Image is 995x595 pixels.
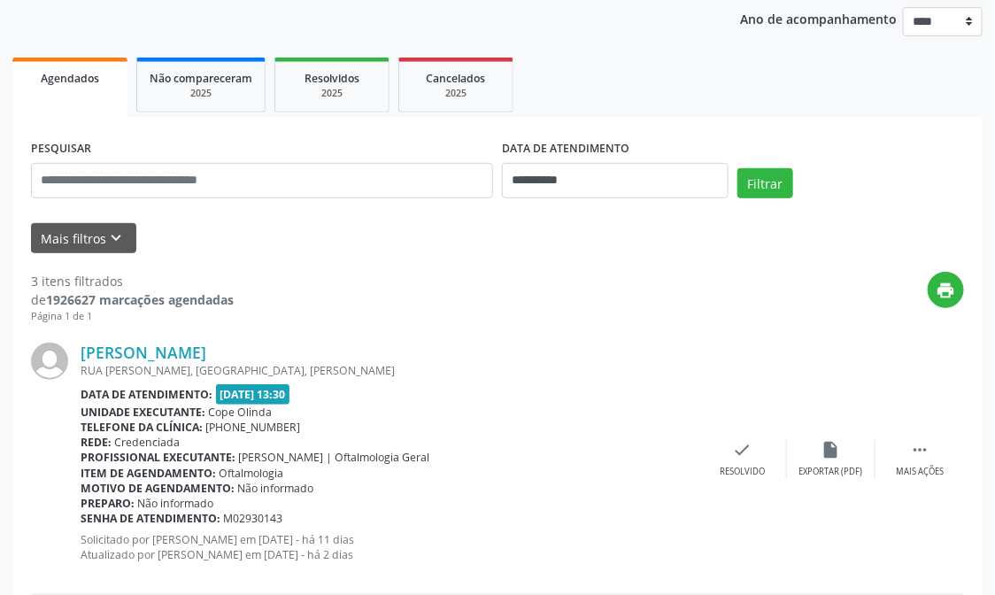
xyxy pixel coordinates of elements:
[150,87,252,100] div: 2025
[799,466,863,478] div: Exportar (PDF)
[31,223,136,254] button: Mais filtroskeyboard_arrow_down
[928,272,964,308] button: print
[81,466,216,481] b: Item de agendamento:
[502,135,629,163] label: DATA DE ATENDIMENTO
[31,309,234,324] div: Página 1 de 1
[31,135,91,163] label: PESQUISAR
[209,405,273,420] span: Cope Olinda
[41,71,99,86] span: Agendados
[412,87,500,100] div: 2025
[910,440,929,460] i: 
[216,384,290,405] span: [DATE] 13:30
[46,291,234,308] strong: 1926627 marcações agendadas
[733,440,752,460] i: check
[896,466,944,478] div: Mais ações
[821,440,841,460] i: insert_drive_file
[305,71,359,86] span: Resolvidos
[288,87,376,100] div: 2025
[81,420,203,435] b: Telefone da clínica:
[720,466,765,478] div: Resolvido
[107,228,127,248] i: keyboard_arrow_down
[81,481,235,496] b: Motivo de agendamento:
[427,71,486,86] span: Cancelados
[81,511,220,526] b: Senha de atendimento:
[150,71,252,86] span: Não compareceram
[740,7,897,29] p: Ano de acompanhamento
[31,343,68,380] img: img
[239,450,430,465] span: [PERSON_NAME] | Oftalmologia Geral
[81,532,698,562] p: Solicitado por [PERSON_NAME] em [DATE] - há 11 dias Atualizado por [PERSON_NAME] em [DATE] - há 2...
[81,450,235,465] b: Profissional executante:
[937,281,956,300] i: print
[115,435,181,450] span: Credenciada
[138,496,214,511] span: Não informado
[31,272,234,290] div: 3 itens filtrados
[224,511,283,526] span: M02930143
[31,290,234,309] div: de
[206,420,301,435] span: [PHONE_NUMBER]
[81,435,112,450] b: Rede:
[81,363,698,378] div: RUA [PERSON_NAME], [GEOGRAPHIC_DATA], [PERSON_NAME]
[737,168,793,198] button: Filtrar
[81,387,212,402] b: Data de atendimento:
[81,343,206,362] a: [PERSON_NAME]
[238,481,314,496] span: Não informado
[220,466,284,481] span: Oftalmologia
[81,496,135,511] b: Preparo:
[81,405,205,420] b: Unidade executante:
